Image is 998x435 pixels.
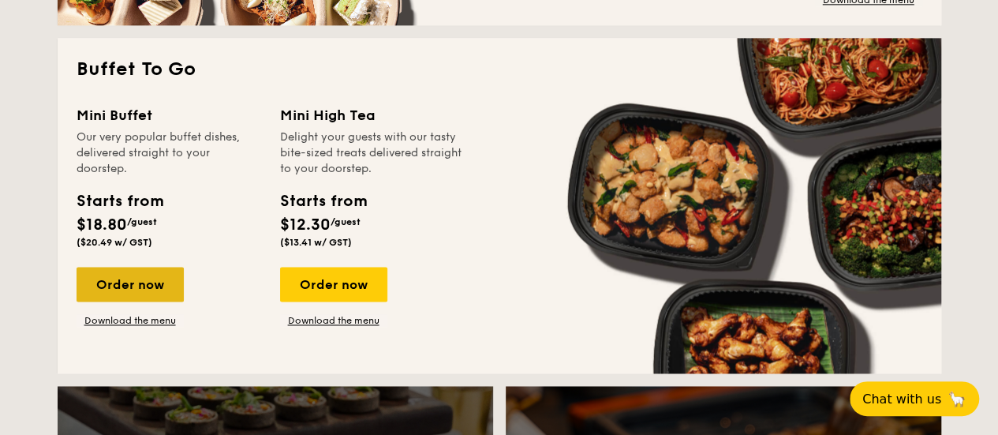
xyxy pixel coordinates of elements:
[77,57,922,82] h2: Buffet To Go
[850,381,979,416] button: Chat with us🦙
[280,189,366,213] div: Starts from
[280,216,331,234] span: $12.30
[280,237,352,248] span: ($13.41 w/ GST)
[77,216,127,234] span: $18.80
[77,267,184,302] div: Order now
[948,390,966,408] span: 🦙
[77,237,152,248] span: ($20.49 w/ GST)
[862,392,941,407] span: Chat with us
[127,216,157,227] span: /guest
[280,129,465,177] div: Delight your guests with our tasty bite-sized treats delivered straight to your doorstep.
[280,104,465,126] div: Mini High Tea
[280,314,387,327] a: Download the menu
[77,314,184,327] a: Download the menu
[77,104,261,126] div: Mini Buffet
[77,189,163,213] div: Starts from
[77,129,261,177] div: Our very popular buffet dishes, delivered straight to your doorstep.
[331,216,361,227] span: /guest
[280,267,387,302] div: Order now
